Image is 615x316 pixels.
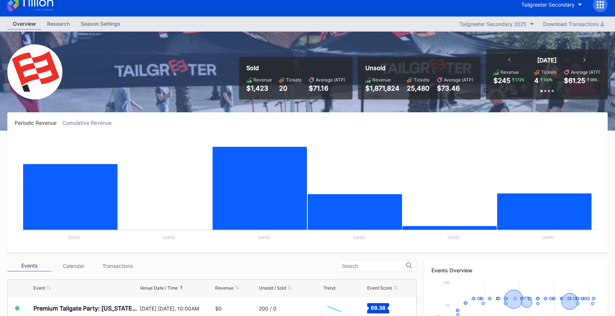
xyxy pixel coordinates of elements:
[62,120,117,126] div: Cumulative Revenue
[414,77,429,83] div: Tickets
[459,21,527,27] div: Tailgreeter Secondary 2025
[7,18,41,30] a: Overview
[456,19,538,29] button: Tailgreeter Secondary 2025
[589,77,598,83] div: 36 %
[7,260,51,272] div: Events
[365,64,473,72] div: Unsold
[437,84,473,92] div: $73.46
[323,285,335,291] div: Trend
[539,19,608,29] button: Download Transactions
[15,120,62,126] div: Periodic Revenue
[407,84,430,92] div: 25,480
[279,84,301,92] div: 20
[372,77,391,83] div: Revenue
[140,305,213,312] div: [DATE] [DATE], 10:00AM
[7,44,62,99] img: Tailgreeter_Secondary.png
[564,77,585,84] div: $61.25
[445,303,449,308] text: 75
[353,235,365,240] text: [DATE]
[367,285,392,291] div: Event Score
[543,77,553,83] div: 100 %
[258,235,270,240] text: [DATE]
[521,1,575,8] div: Tailgreeter Secondary
[537,57,557,64] div: [DATE]
[41,18,75,30] a: Research
[33,285,45,291] div: Event
[68,235,80,240] text: [DATE]
[75,18,126,30] a: Season Settings
[95,260,140,272] div: Transactions
[309,84,345,92] div: $71.16
[493,77,510,84] div: $245
[542,235,554,240] text: [DATE]
[365,84,399,92] div: $1,871,824
[51,260,95,272] div: Calendar
[41,18,75,29] div: Research
[215,305,222,312] div: $0
[316,77,345,83] div: Average (ATP)
[215,285,234,291] div: Revenue
[259,305,276,312] div: 200 / 0
[534,77,539,84] div: 4
[543,21,604,27] div: Download Transactions
[541,69,557,75] div: Tickets
[431,267,600,273] div: Events Overview
[163,235,175,240] text: [DATE]
[246,84,272,92] div: $1,423
[15,135,600,245] svg: Chart title
[371,305,386,311] text: 69.38
[571,69,600,75] div: Average (ATP)
[259,285,286,291] div: Unsold / Sold
[75,18,126,29] div: Season Settings
[246,64,345,72] div: Sold
[342,263,406,269] input: Search
[448,235,460,240] text: [DATE]
[286,77,301,83] div: Tickets
[140,285,178,291] div: Venue Date / Time
[514,77,525,83] div: 172 %
[444,77,473,83] div: Average (ATP)
[443,280,449,285] text: 100
[33,305,138,312] div: Premium Tailgate Party: [US_STATE] Commanders vs. [US_STATE] Giants
[500,69,519,75] div: Revenue
[253,77,272,83] div: Revenue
